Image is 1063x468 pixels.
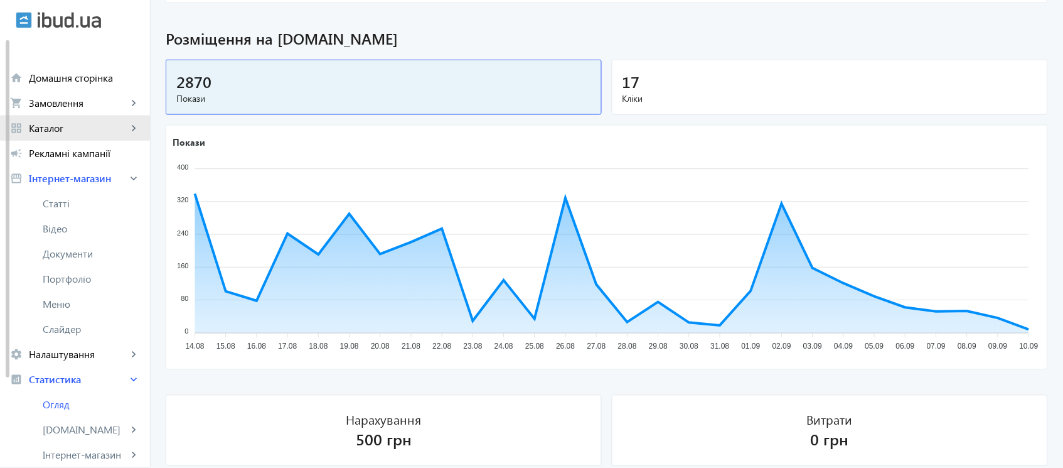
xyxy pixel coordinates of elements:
[803,342,822,351] tspan: 03.09
[29,97,127,109] span: Замовлення
[127,97,140,109] mat-icon: keyboard_arrow_right
[43,248,140,260] span: Документи
[29,348,127,361] span: Налаштування
[711,342,730,351] tspan: 31.08
[10,122,23,134] mat-icon: grid_view
[835,342,853,351] tspan: 04.09
[772,342,791,351] tspan: 02.09
[356,428,412,450] div: 500 грн
[402,342,420,351] tspan: 21.08
[10,348,23,361] mat-icon: settings
[177,263,188,270] tspan: 160
[494,342,513,351] tspan: 24.08
[622,92,1037,105] span: Кліки
[340,342,359,351] tspan: 19.08
[865,342,884,351] tspan: 05.09
[43,449,127,461] span: Інтернет-магазин
[807,411,853,428] div: Витрати
[10,172,23,185] mat-icon: storefront
[464,342,483,351] tspan: 23.08
[622,71,640,92] span: 17
[618,342,637,351] tspan: 28.08
[177,197,188,204] tspan: 320
[127,348,140,361] mat-icon: keyboard_arrow_right
[742,342,761,351] tspan: 01.09
[43,222,140,235] span: Відео
[16,12,32,28] img: ibud.svg
[29,72,140,84] span: Домашня сторінка
[587,342,606,351] tspan: 27.08
[186,342,205,351] tspan: 14.08
[278,342,297,351] tspan: 17.08
[680,342,698,351] tspan: 30.08
[177,164,188,171] tspan: 400
[811,428,849,450] div: 0 грн
[346,411,422,428] div: Нарахування
[247,342,266,351] tspan: 16.08
[29,147,140,160] span: Рекламні кампанії
[525,342,544,351] tspan: 25.08
[896,342,915,351] tspan: 06.09
[185,328,189,335] tspan: 0
[127,122,140,134] mat-icon: keyboard_arrow_right
[127,373,140,386] mat-icon: keyboard_arrow_right
[29,373,127,386] span: Статистика
[10,373,23,386] mat-icon: analytics
[43,273,140,285] span: Портфоліо
[216,342,235,351] tspan: 15.08
[371,342,390,351] tspan: 20.08
[127,449,140,461] mat-icon: keyboard_arrow_right
[309,342,328,351] tspan: 18.08
[181,295,188,303] tspan: 80
[166,28,1048,50] span: Розміщення на [DOMAIN_NAME]
[43,298,140,310] span: Меню
[176,71,211,92] span: 2870
[43,423,127,436] span: [DOMAIN_NAME]
[43,323,140,335] span: Слайдер
[38,12,101,28] img: ibud_text.svg
[10,97,23,109] mat-icon: shopping_cart
[127,172,140,185] mat-icon: keyboard_arrow_right
[958,342,976,351] tspan: 08.09
[176,92,591,105] span: Покази
[177,229,188,237] tspan: 240
[989,342,1008,351] tspan: 09.09
[927,342,946,351] tspan: 07.09
[10,147,23,160] mat-icon: campaign
[10,72,23,84] mat-icon: home
[43,197,140,210] span: Статті
[29,172,127,185] span: Інтернет-магазин
[1020,342,1039,351] tspan: 10.09
[127,423,140,436] mat-icon: keyboard_arrow_right
[173,137,205,149] text: Покази
[43,398,140,411] span: Огляд
[556,342,575,351] tspan: 26.08
[432,342,451,351] tspan: 22.08
[29,122,127,134] span: Каталог
[649,342,668,351] tspan: 29.08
